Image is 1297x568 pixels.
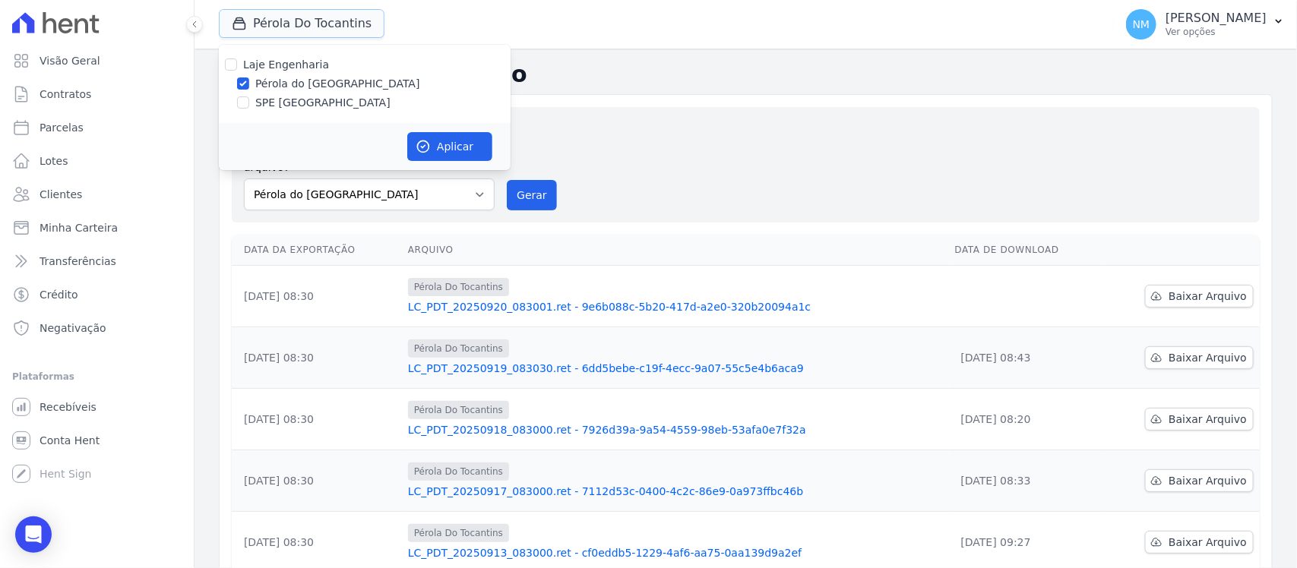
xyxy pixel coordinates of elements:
[949,389,1102,450] td: [DATE] 08:20
[408,524,509,542] span: Pérola Do Tocantins
[232,327,402,389] td: [DATE] 08:30
[1166,11,1267,26] p: [PERSON_NAME]
[219,9,384,38] button: Pérola Do Tocantins
[15,516,52,553] div: Open Intercom Messenger
[402,235,949,266] th: Arquivo
[6,79,188,109] a: Contratos
[1114,3,1297,46] button: NM [PERSON_NAME] Ver opções
[232,235,402,266] th: Data da Exportação
[40,220,118,235] span: Minha Carteira
[1169,350,1247,365] span: Baixar Arquivo
[408,339,509,358] span: Pérola Do Tocantins
[6,425,188,456] a: Conta Hent
[949,450,1102,512] td: [DATE] 08:33
[1166,26,1267,38] p: Ver opções
[507,180,557,210] button: Gerar
[1169,412,1247,427] span: Baixar Arquivo
[12,368,182,386] div: Plataformas
[219,61,1273,88] h2: Exportações de Retorno
[40,87,91,102] span: Contratos
[1169,535,1247,550] span: Baixar Arquivo
[408,484,943,499] a: LC_PDT_20250917_083000.ret - 7112d53c-0400-4c2c-86e9-0a973ffbc46b
[1145,469,1254,492] a: Baixar Arquivo
[949,327,1102,389] td: [DATE] 08:43
[6,46,188,76] a: Visão Geral
[1145,285,1254,308] a: Baixar Arquivo
[408,299,943,314] a: LC_PDT_20250920_083001.ret - 9e6b088c-5b20-417d-a2e0-320b20094a1c
[6,112,188,143] a: Parcelas
[40,433,100,448] span: Conta Hent
[6,246,188,276] a: Transferências
[232,450,402,512] td: [DATE] 08:30
[6,313,188,343] a: Negativação
[6,279,188,310] a: Crédito
[408,422,943,437] a: LC_PDT_20250918_083000.ret - 7926d39a-9a54-4559-98eb-53afa0e7f32a
[6,392,188,422] a: Recebíveis
[40,153,68,169] span: Lotes
[6,213,188,243] a: Minha Carteira
[40,187,82,202] span: Clientes
[408,462,509,481] span: Pérola Do Tocantins
[40,53,100,68] span: Visão Geral
[1145,531,1254,554] a: Baixar Arquivo
[40,320,106,336] span: Negativação
[6,179,188,210] a: Clientes
[255,95,391,111] label: SPE [GEOGRAPHIC_DATA]
[232,389,402,450] td: [DATE] 08:30
[6,146,188,176] a: Lotes
[1169,473,1247,488] span: Baixar Arquivo
[949,235,1102,266] th: Data de Download
[1145,346,1254,369] a: Baixar Arquivo
[255,76,420,92] label: Pérola do [GEOGRAPHIC_DATA]
[408,278,509,296] span: Pérola Do Tocantins
[1133,19,1150,30] span: NM
[40,287,78,302] span: Crédito
[243,58,329,71] label: Laje Engenharia
[407,132,492,161] button: Aplicar
[408,361,943,376] a: LC_PDT_20250919_083030.ret - 6dd5bebe-c19f-4ecc-9a07-55c5e4b6aca9
[232,266,402,327] td: [DATE] 08:30
[408,401,509,419] span: Pérola Do Tocantins
[40,399,96,415] span: Recebíveis
[40,120,84,135] span: Parcelas
[40,254,116,269] span: Transferências
[408,545,943,560] a: LC_PDT_20250913_083000.ret - cf0eddb5-1229-4af6-aa75-0aa139d9a2ef
[1145,408,1254,431] a: Baixar Arquivo
[1169,289,1247,304] span: Baixar Arquivo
